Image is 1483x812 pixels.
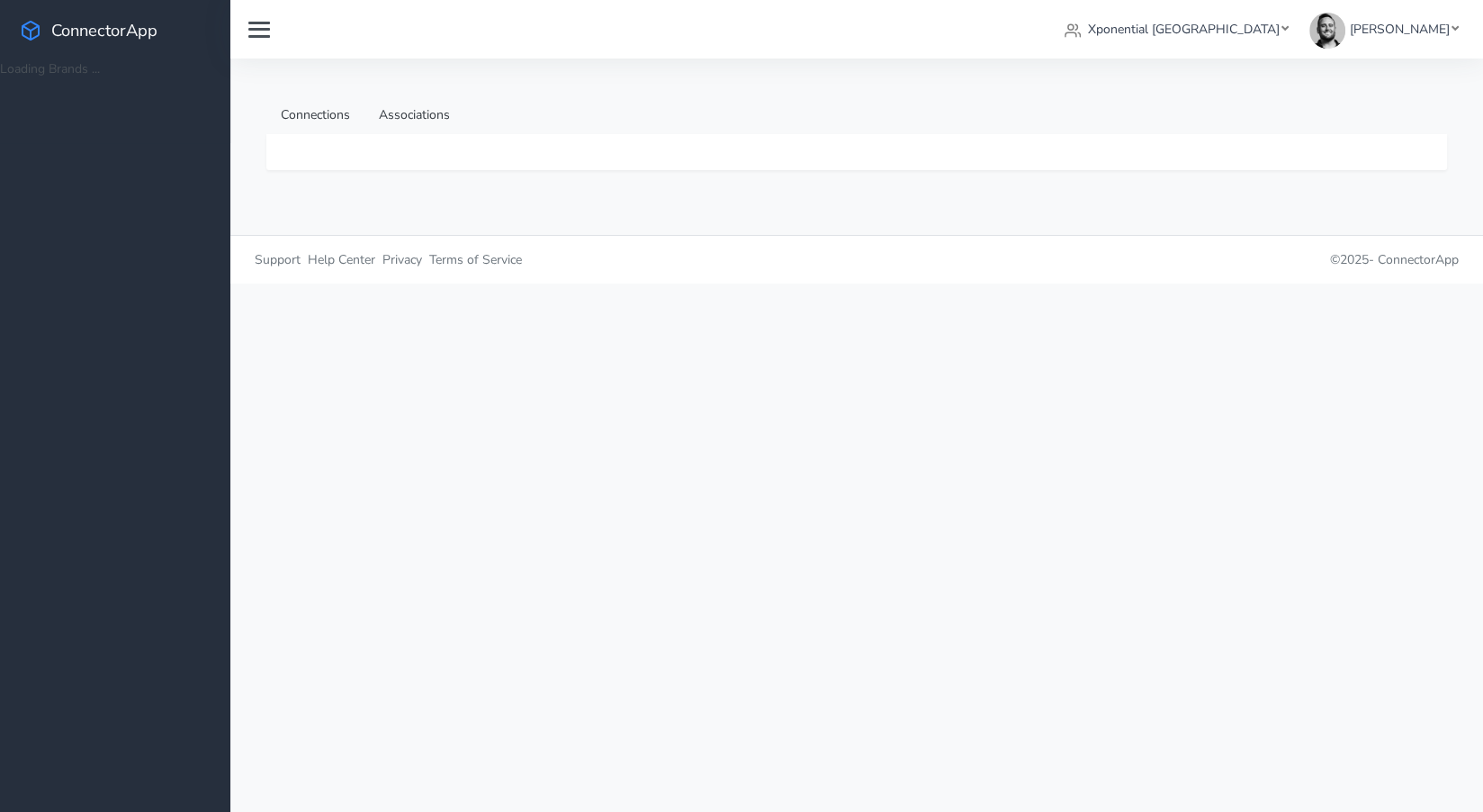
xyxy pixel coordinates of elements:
a: [PERSON_NAME] [1302,13,1465,46]
span: [PERSON_NAME] [1349,21,1449,38]
span: ConnectorApp [1378,251,1459,268]
span: Privacy [382,251,422,268]
a: Associations [364,95,464,135]
p: © 2025 - [870,250,1459,269]
span: ConnectorApp [51,19,157,41]
span: Help Center [308,251,375,268]
span: Terms of Service [429,251,522,268]
span: Xponential [GEOGRAPHIC_DATA] [1088,21,1280,38]
a: Connections [266,95,364,135]
a: Xponential [GEOGRAPHIC_DATA] [1057,13,1296,46]
span: Support [255,251,301,268]
img: James Carr [1309,13,1345,49]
